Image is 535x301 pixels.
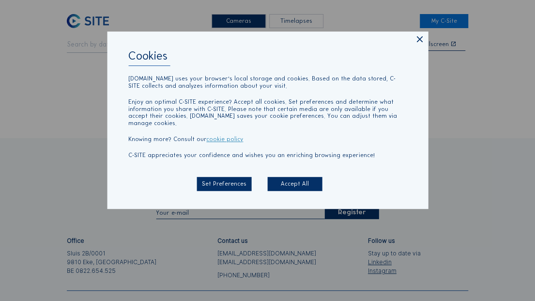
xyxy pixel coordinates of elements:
div: Accept All [268,177,322,191]
p: [DOMAIN_NAME] uses your browser's local storage and cookies. Based on the data stored, C-SITE col... [128,76,407,90]
p: Enjoy an optimal C-SITE experience? Accept all cookies. Set preferences and determine what inform... [128,98,407,127]
a: cookie policy [206,136,243,143]
p: C-SITE appreciates your confidence and wishes you an enriching browsing experience! [128,152,407,159]
div: Cookies [128,50,407,66]
div: Set Preferences [197,177,252,191]
p: Knowing more? Consult our [128,136,407,143]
